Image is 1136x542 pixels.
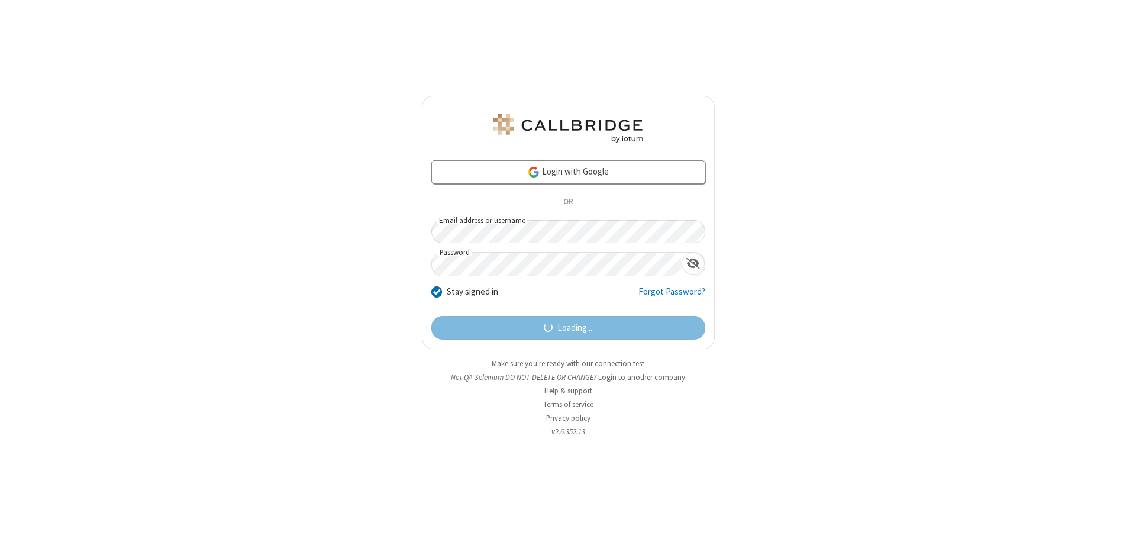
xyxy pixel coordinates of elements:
input: Password [432,253,682,276]
button: Loading... [431,316,705,340]
span: OR [559,194,577,211]
img: google-icon.png [527,166,540,179]
li: Not QA Selenium DO NOT DELETE OR CHANGE? [422,372,715,383]
a: Forgot Password? [638,285,705,308]
button: Login to another company [598,372,685,383]
div: Show password [682,253,705,275]
input: Email address or username [431,220,705,243]
iframe: Chat [1106,511,1127,534]
a: Privacy policy [546,413,590,423]
img: QA Selenium DO NOT DELETE OR CHANGE [491,114,645,143]
span: Loading... [557,321,592,335]
label: Stay signed in [447,285,498,299]
a: Make sure you're ready with our connection test [492,359,644,369]
a: Help & support [544,386,592,396]
li: v2.6.352.13 [422,426,715,437]
a: Login with Google [431,160,705,184]
a: Terms of service [543,399,593,409]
